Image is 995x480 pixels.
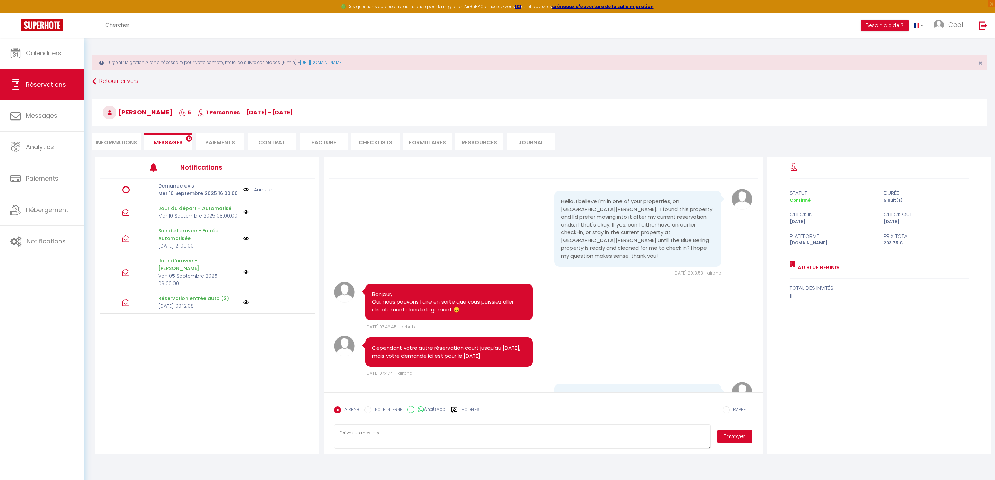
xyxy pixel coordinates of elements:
p: Mer 10 Septembre 2025 08:00:00 [158,212,239,220]
img: avatar.png [732,189,752,210]
a: ... Cool [928,13,972,38]
span: 5 [179,108,191,116]
a: créneaux d'ouverture de la salle migration [552,3,654,9]
span: [DATE] 20:13:53 - airbnb [673,270,721,276]
a: [URL][DOMAIN_NAME] [300,59,343,65]
img: NO IMAGE [243,186,249,193]
span: Analytics [26,143,54,151]
span: 1 Personnes [198,108,240,116]
span: Paiements [26,174,58,183]
pre: Bonjour, Oui, nous pouvons faire en sorte que vous puissiez aller directement dans le logement 😊 [372,290,525,314]
img: avatar.png [334,336,355,356]
div: statut [785,189,879,197]
div: 203.75 € [879,240,973,247]
a: Au Blue Bering [795,263,839,272]
span: Confirmé [790,197,811,203]
span: Chercher [105,21,129,28]
span: Réservations [26,80,66,89]
span: × [978,59,982,67]
pre: Cependant votre autre réservation court jusqu'au [DATE], mais votre demande ici est pour le [DATE] [372,344,525,360]
a: Retourner vers [92,75,987,88]
img: avatar.png [732,382,752,403]
li: Ressources [455,133,503,150]
div: total des invités [790,284,969,292]
span: Cool [948,20,963,29]
span: [DATE] - [DATE] [246,108,293,116]
li: Facture [300,133,348,150]
span: Messages [26,111,57,120]
a: Chercher [100,13,134,38]
p: [DATE] 21:00:00 [158,242,239,250]
h3: Notifications [180,160,270,175]
p: Ven 05 Septembre 2025 09:00:00 [158,272,239,287]
li: Contrat [248,133,296,150]
label: WhatsApp [414,406,446,414]
li: Paiements [196,133,244,150]
span: [PERSON_NAME] [103,108,172,116]
span: [DATE] 07:46:45 - airbnb [365,324,415,330]
span: 13 [186,135,192,142]
img: NO IMAGE [243,236,249,241]
label: RAPPEL [730,406,747,414]
button: Ouvrir le widget de chat LiveChat [6,3,26,23]
div: [DOMAIN_NAME] [785,240,879,247]
div: Prix total [879,232,973,240]
img: NO IMAGE [243,269,249,275]
img: NO IMAGE [243,209,249,215]
button: Besoin d'aide ? [861,20,909,31]
span: Calendriers [26,49,61,57]
div: 5 nuit(s) [879,197,973,204]
p: [DATE] 09:12:08 [158,302,239,310]
div: Urgent : Migration Airbnb nécessaire pour votre compte, merci de suivre ces étapes (5 min) - [92,55,987,70]
img: ... [934,20,944,30]
label: Modèles [461,406,480,419]
span: Messages [154,138,183,146]
button: Close [978,60,982,66]
label: NOTE INTERNE [371,406,402,414]
p: Mer 10 Septembre 2025 16:00:00 [158,190,239,197]
div: check in [785,210,879,219]
img: avatar.png [334,282,355,303]
div: Plateforme [785,232,879,240]
li: Informations [92,133,141,150]
li: FORMULAIRES [403,133,452,150]
p: Réservation entrée auto (2) [158,295,239,302]
img: logout [979,21,987,30]
img: NO IMAGE [243,299,249,305]
li: CHECKLISTS [351,133,400,150]
pre: Hello, I believe I'm in one of your properties, on [GEOGRAPHIC_DATA][PERSON_NAME]. I found this p... [561,198,714,260]
a: ICI [515,3,521,9]
span: [DATE] 07:47:41 - airbnb [365,370,413,376]
div: check out [879,210,973,219]
li: Journal [507,133,555,150]
div: [DATE] [785,219,879,225]
a: Annuler [254,186,272,193]
p: Jour du départ - Automatisé [158,204,239,212]
div: [DATE] [879,219,973,225]
label: AIRBNB [341,406,359,414]
span: Hébergement [26,205,68,214]
pre: Thank you! I will extend the first reservation until [DATE], now that I have your confirmation. [561,391,714,406]
img: Super Booking [21,19,63,31]
span: Notifications [27,237,66,246]
p: Jour d'arrivée - [PERSON_NAME] [158,257,239,272]
div: durée [879,189,973,197]
p: Soir de l'arrivée - Entrée Automatisée [158,227,239,242]
div: 1 [790,292,969,300]
p: Demande avis [158,182,239,190]
button: Envoyer [717,430,752,443]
